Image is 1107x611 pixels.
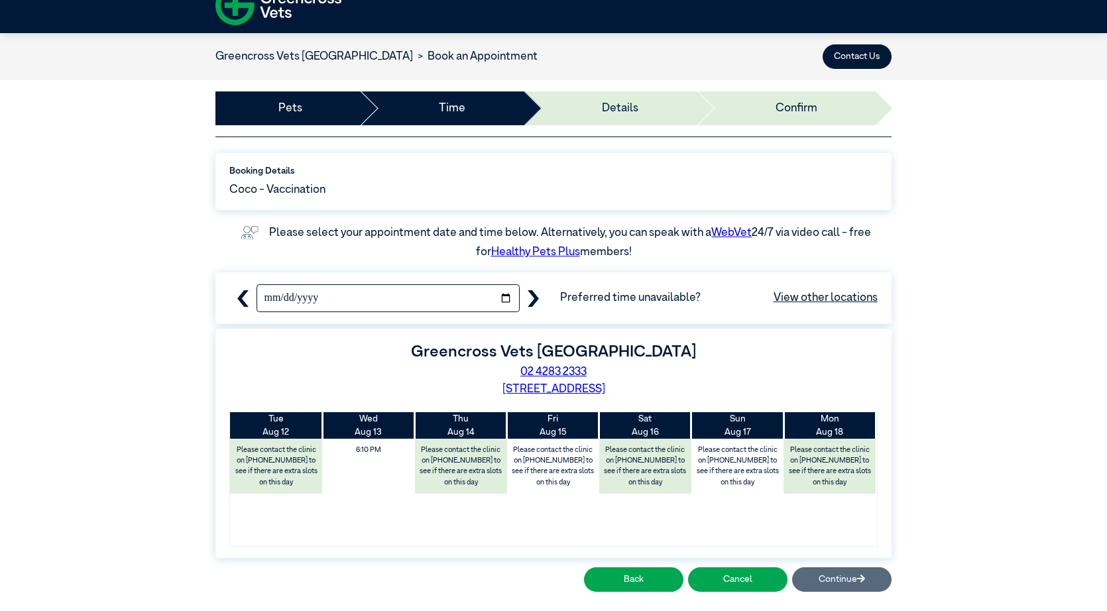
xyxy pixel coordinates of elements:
label: Please contact the clinic on [PHONE_NUMBER] to see if there are extra slots on this day [231,442,321,491]
span: 6:10 PM [326,442,410,459]
button: Back [584,567,683,592]
label: Please contact the clinic on [PHONE_NUMBER] to see if there are extra slots on this day [416,442,506,491]
th: Aug 16 [599,412,691,439]
th: Aug 14 [415,412,507,439]
a: WebVet [711,227,752,239]
label: Please contact the clinic on [PHONE_NUMBER] to see if there are extra slots on this day [601,442,691,491]
th: Aug 15 [507,412,599,439]
th: Aug 13 [322,412,414,439]
label: Please select your appointment date and time below. Alternatively, you can speak with a 24/7 via ... [269,227,873,258]
button: Contact Us [823,44,892,69]
img: vet [236,221,263,244]
a: View other locations [774,290,878,307]
button: Cancel [688,567,787,592]
th: Aug 17 [691,412,784,439]
a: Healthy Pets Plus [491,247,580,258]
th: Aug 18 [784,412,876,439]
li: Book an Appointment [413,48,538,66]
span: Coco - Vaccination [229,182,325,199]
label: Please contact the clinic on [PHONE_NUMBER] to see if there are extra slots on this day [693,442,783,491]
th: Aug 12 [230,412,322,439]
nav: breadcrumb [215,48,538,66]
label: Booking Details [229,164,878,178]
span: Preferred time unavailable? [560,290,878,307]
a: 02 4283 2333 [520,366,587,378]
a: Pets [278,100,302,117]
label: Please contact the clinic on [PHONE_NUMBER] to see if there are extra slots on this day [508,442,598,491]
a: Time [439,100,465,117]
a: [STREET_ADDRESS] [502,384,605,395]
label: Greencross Vets [GEOGRAPHIC_DATA] [411,344,696,360]
a: Greencross Vets [GEOGRAPHIC_DATA] [215,51,413,62]
label: Please contact the clinic on [PHONE_NUMBER] to see if there are extra slots on this day [785,442,875,491]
